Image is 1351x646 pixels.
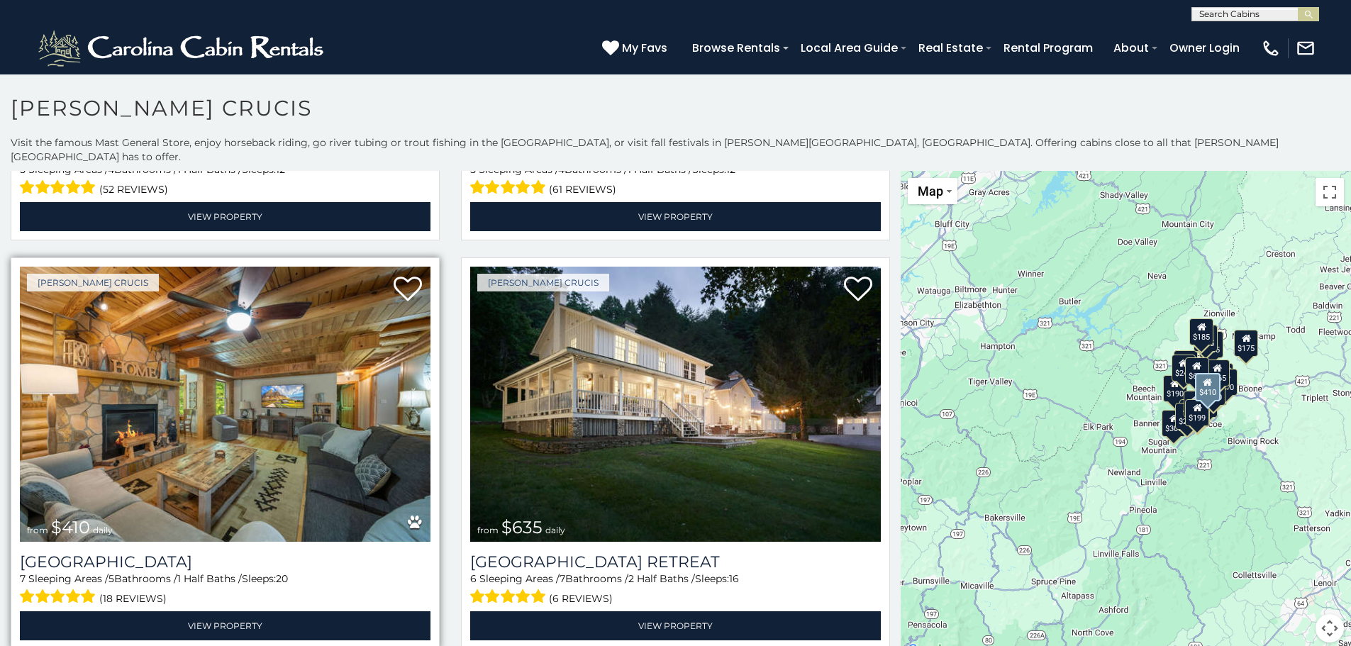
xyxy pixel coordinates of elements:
[545,525,565,535] span: daily
[20,202,430,231] a: View Property
[1201,379,1225,406] div: $200
[1261,38,1281,58] img: phone-regular-white.png
[1172,354,1196,381] div: $245
[1176,402,1200,429] div: $230
[20,572,430,608] div: Sleeping Areas / Bathrooms / Sleeps:
[1162,409,1186,436] div: $300
[1214,368,1238,395] div: $210
[560,572,565,585] span: 7
[1162,35,1247,60] a: Owner Login
[93,525,113,535] span: daily
[470,202,881,231] a: View Property
[35,27,330,69] img: White-1-2.png
[20,267,430,542] a: Mountainside Lodge from $410 daily
[394,275,422,305] a: Add to favorites
[729,572,739,585] span: 16
[51,517,90,538] span: $410
[1200,330,1224,357] div: $155
[20,552,430,572] h3: Mountainside Lodge
[622,39,667,57] span: My Favs
[1235,329,1259,356] div: $175
[477,525,499,535] span: from
[501,517,543,538] span: $635
[628,572,695,585] span: 2 Half Baths /
[996,35,1100,60] a: Rental Program
[20,163,26,176] span: 5
[908,178,957,204] button: Change map style
[470,552,881,572] a: [GEOGRAPHIC_DATA] Retreat
[1296,38,1316,58] img: mail-regular-white.png
[20,611,430,640] a: View Property
[1194,325,1218,352] div: $185
[177,572,242,585] span: 1 Half Baths /
[20,162,430,199] div: Sleeping Areas / Bathrooms / Sleeps:
[794,35,905,60] a: Local Area Guide
[602,39,671,57] a: My Favs
[470,611,881,640] a: View Property
[470,162,881,199] div: Sleeping Areas / Bathrooms / Sleeps:
[918,184,943,199] span: Map
[1185,357,1209,384] div: $635
[1190,318,1214,345] div: $185
[1195,373,1221,401] div: $410
[1174,350,1199,377] div: $305
[628,163,692,176] span: 1 Half Baths /
[470,552,881,572] h3: Valley Farmhouse Retreat
[1316,178,1344,206] button: Toggle fullscreen view
[27,274,159,291] a: [PERSON_NAME] Crucis
[1186,399,1210,426] div: $199
[276,572,288,585] span: 20
[549,180,616,199] span: (61 reviews)
[1184,390,1208,417] div: $250
[470,163,476,176] span: 5
[20,267,430,542] img: Mountainside Lodge
[109,572,114,585] span: 5
[99,180,168,199] span: (52 reviews)
[1106,35,1156,60] a: About
[1163,374,1187,401] div: $190
[726,163,735,176] span: 12
[477,274,609,291] a: [PERSON_NAME] Crucis
[470,572,477,585] span: 6
[470,572,881,608] div: Sleeping Areas / Bathrooms / Sleeps:
[470,267,881,542] a: Valley Farmhouse Retreat from $635 daily
[20,552,430,572] a: [GEOGRAPHIC_DATA]
[549,589,613,608] span: (6 reviews)
[276,163,285,176] span: 12
[27,525,48,535] span: from
[177,163,242,176] span: 1 Half Baths /
[99,589,167,608] span: (18 reviews)
[1206,360,1230,386] div: $565
[470,267,881,542] img: Valley Farmhouse Retreat
[558,163,565,176] span: 4
[108,163,114,176] span: 4
[911,35,990,60] a: Real Estate
[685,35,787,60] a: Browse Rentals
[20,572,26,585] span: 7
[844,275,872,305] a: Add to favorites
[1316,614,1344,642] button: Map camera controls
